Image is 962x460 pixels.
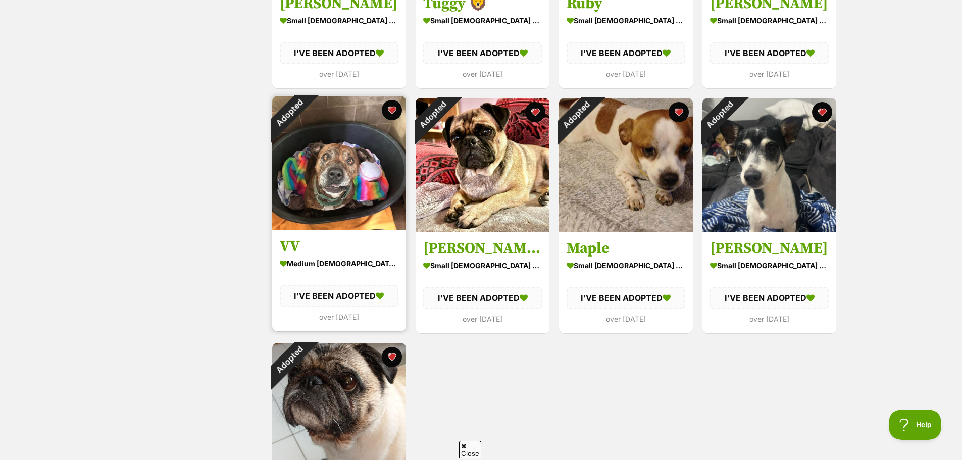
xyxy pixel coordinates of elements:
[710,312,829,326] div: over [DATE]
[710,287,829,309] div: I'VE BEEN ADOPTED
[416,98,549,232] img: Murphy 🥕
[702,231,836,333] a: [PERSON_NAME] small [DEMOGRAPHIC_DATA] Dog I'VE BEEN ADOPTED over [DATE] favourite
[280,256,398,271] div: medium [DEMOGRAPHIC_DATA] Dog
[423,14,542,28] div: small [DEMOGRAPHIC_DATA] Dog
[567,239,685,258] h3: Maple
[423,43,542,64] div: I'VE BEEN ADOPTED
[280,43,398,64] div: I'VE BEEN ADOPTED
[280,67,398,81] div: over [DATE]
[710,43,829,64] div: I'VE BEEN ADOPTED
[567,312,685,326] div: over [DATE]
[669,102,689,122] button: favourite
[416,231,549,333] a: [PERSON_NAME] 🥕 small [DEMOGRAPHIC_DATA] Dog I'VE BEEN ADOPTED over [DATE] favourite
[459,441,481,458] span: Close
[525,102,545,122] button: favourite
[559,98,693,232] img: Maple
[280,285,398,306] div: I'VE BEEN ADOPTED
[272,229,406,331] a: VV medium [DEMOGRAPHIC_DATA] Dog I'VE BEEN ADOPTED over [DATE] favourite
[423,287,542,309] div: I'VE BEEN ADOPTED
[416,224,549,234] a: Adopted
[280,14,398,28] div: small [DEMOGRAPHIC_DATA] Dog
[382,347,402,367] button: favourite
[710,258,829,273] div: small [DEMOGRAPHIC_DATA] Dog
[423,258,542,273] div: small [DEMOGRAPHIC_DATA] Dog
[423,67,542,81] div: over [DATE]
[702,224,836,234] a: Adopted
[710,239,829,258] h3: [PERSON_NAME]
[423,239,542,258] h3: [PERSON_NAME] 🥕
[567,43,685,64] div: I'VE BEEN ADOPTED
[889,410,942,440] iframe: Help Scout Beacon - Open
[567,14,685,28] div: small [DEMOGRAPHIC_DATA] Dog
[545,85,605,145] div: Adopted
[280,237,398,256] h3: VV
[272,96,406,230] img: VV
[259,330,319,390] div: Adopted
[702,98,836,232] img: Rex
[280,310,398,324] div: over [DATE]
[710,14,829,28] div: small [DEMOGRAPHIC_DATA] Dog
[567,67,685,81] div: over [DATE]
[259,83,319,143] div: Adopted
[812,102,832,122] button: favourite
[689,85,749,145] div: Adopted
[710,67,829,81] div: over [DATE]
[272,222,406,232] a: Adopted
[382,100,402,120] button: favourite
[567,258,685,273] div: small [DEMOGRAPHIC_DATA] Dog
[559,231,693,333] a: Maple small [DEMOGRAPHIC_DATA] Dog I'VE BEEN ADOPTED over [DATE] favourite
[402,85,462,145] div: Adopted
[559,224,693,234] a: Adopted
[423,312,542,326] div: over [DATE]
[567,287,685,309] div: I'VE BEEN ADOPTED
